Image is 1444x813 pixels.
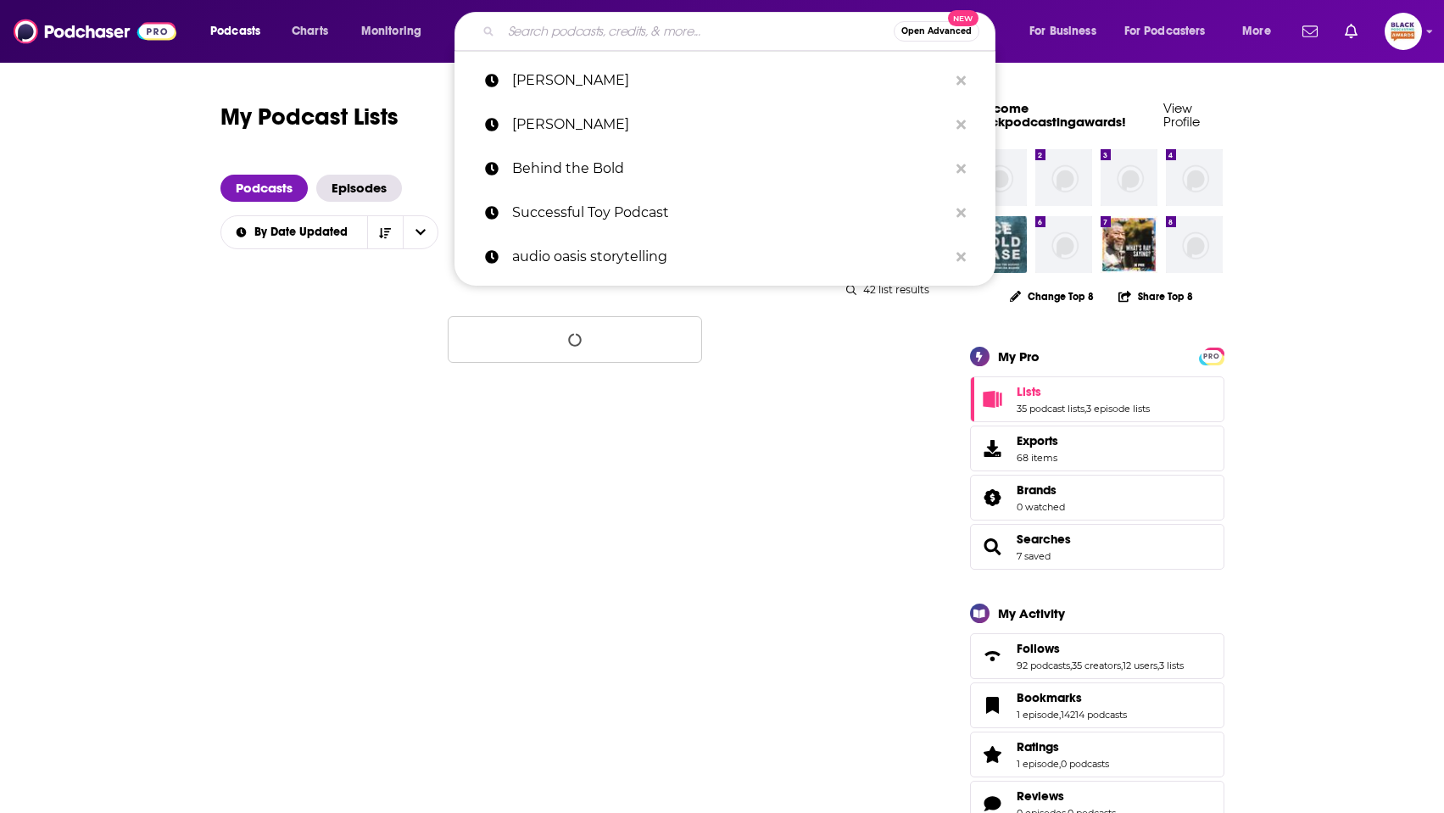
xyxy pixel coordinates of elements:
span: Bookmarks [970,682,1224,728]
a: Brands [1017,482,1065,498]
a: Successful Toy Podcast [454,191,995,235]
span: Ratings [970,732,1224,777]
p: bethany hawkins [512,103,948,147]
span: , [1157,660,1159,671]
img: User Profile [1385,13,1422,50]
button: Show profile menu [1385,13,1422,50]
span: , [1121,660,1123,671]
a: Ratings [1017,739,1109,755]
span: , [1070,660,1072,671]
a: 12 users [1123,660,1157,671]
a: Searches [1017,532,1071,547]
a: 3 lists [1159,660,1184,671]
p: Malvina Cochran [512,58,948,103]
span: 68 items [1017,452,1058,464]
a: 3 episode lists [1086,403,1150,415]
a: 1 episode [1017,758,1059,770]
a: audio oasis storytelling [454,235,995,279]
div: My Activity [998,605,1065,621]
img: missing-image.png [1035,216,1092,273]
a: 92 podcasts [1017,660,1070,671]
a: 35 podcast lists [1017,403,1084,415]
a: Welcome blackpodcastingawards! [970,100,1126,130]
span: , [1059,709,1061,721]
span: Podcasts [210,19,260,43]
p: Behind the Bold [512,147,948,191]
div: 42 list results [220,283,929,296]
a: Lists [976,387,1010,411]
img: missing-image.png [1166,149,1223,206]
a: Brands [976,486,1010,510]
span: Searches [970,524,1224,570]
a: 35 creators [1072,660,1121,671]
span: Bookmarks [1017,690,1082,705]
button: open menu [1017,18,1118,45]
input: Search podcasts, credits, & more... [501,18,894,45]
span: , [1059,758,1061,770]
a: View Profile [1163,100,1200,130]
div: Search podcasts, credits, & more... [471,12,1012,51]
button: Sort Direction [367,216,403,248]
span: Charts [292,19,328,43]
img: missing-image.png [970,149,1027,206]
button: Share Top 8 [1118,280,1194,313]
span: Exports [976,437,1010,460]
span: Episodes [316,175,402,202]
a: Bookmarks [976,693,1010,717]
img: missing-image.png [1035,149,1092,206]
a: PRO [1201,348,1222,361]
button: open menu [349,18,443,45]
span: Brands [1017,482,1057,498]
button: open menu [220,226,367,238]
span: Follows [970,633,1224,679]
span: Logged in as blackpodcastingawards [1385,13,1422,50]
a: 7 saved [1017,550,1051,562]
button: open menu [198,18,282,45]
img: What's Ray Saying? [1101,216,1157,273]
span: More [1242,19,1271,43]
p: audio oasis storytelling [512,235,948,279]
a: Bookmarks [1017,690,1127,705]
a: 14214 podcasts [1061,709,1127,721]
a: Behind the Bold [454,147,995,191]
span: Ratings [1017,739,1059,755]
span: PRO [1201,350,1222,363]
a: Show notifications dropdown [1338,17,1364,46]
button: open menu [403,216,438,248]
button: Open AdvancedNew [894,21,979,42]
button: Change Top 8 [1000,286,1105,307]
span: Exports [1017,433,1058,448]
span: Lists [1017,384,1041,399]
span: For Business [1029,19,1096,43]
span: Open Advanced [901,27,972,36]
span: By Date Updated [254,226,354,238]
span: Reviews [1017,788,1064,804]
span: For Podcasters [1124,19,1206,43]
a: Charts [281,18,338,45]
a: [PERSON_NAME] [454,58,995,103]
a: 1 episode [1017,709,1059,721]
button: open menu [1230,18,1292,45]
h1: My Podcast Lists [220,102,399,134]
img: Podchaser - Follow, Share and Rate Podcasts [14,15,176,47]
a: Podcasts [220,175,308,202]
a: Ratings [976,743,1010,766]
span: Brands [970,475,1224,521]
p: Successful Toy Podcast [512,191,948,235]
a: Searches [976,535,1010,559]
a: 0 watched [1017,501,1065,513]
div: My Pro [998,348,1040,365]
a: 0 podcasts [1061,758,1109,770]
button: open menu [1113,18,1230,45]
a: Exports [970,426,1224,471]
span: Lists [970,376,1224,422]
span: Follows [1017,641,1060,656]
a: Show notifications dropdown [1296,17,1324,46]
a: Follows [976,644,1010,668]
span: , [1084,403,1086,415]
img: Ice Cold Case [970,216,1027,273]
